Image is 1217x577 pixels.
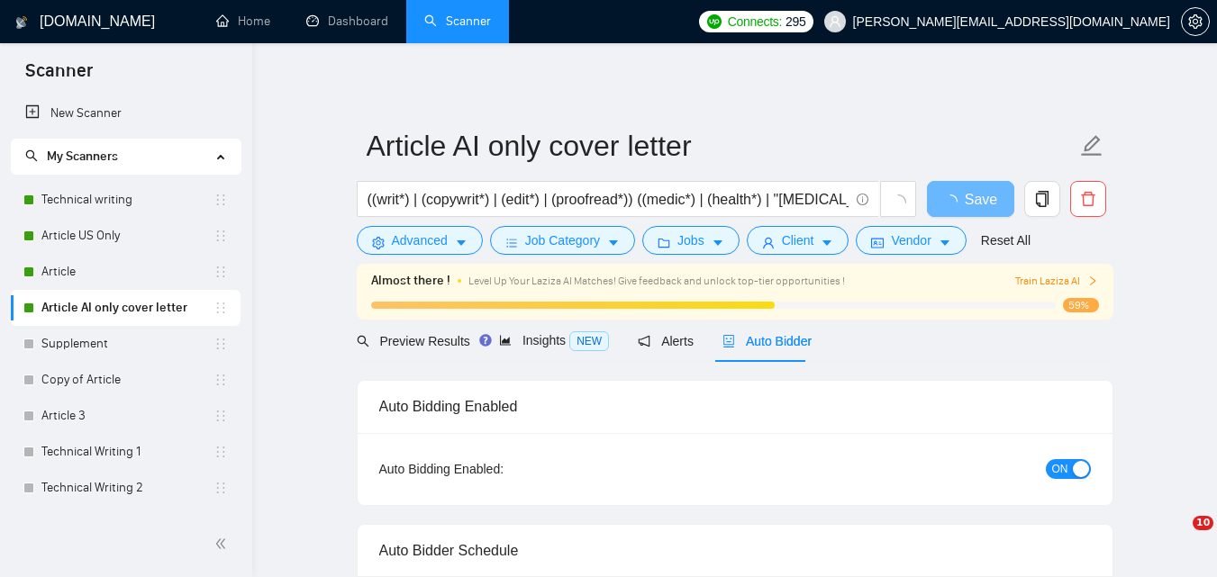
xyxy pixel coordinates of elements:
span: Auto Bidder [722,334,812,348]
span: right [1087,275,1098,286]
span: Advanced [392,230,448,250]
a: dashboardDashboard [306,14,388,29]
span: search [25,149,38,162]
span: loading [943,194,965,209]
span: caret-down [821,236,833,249]
div: Auto Bidder Schedule [379,525,1091,576]
button: Train Laziza AI [1015,273,1098,290]
button: settingAdvancedcaret-down [357,226,483,255]
span: 295 [786,12,805,32]
span: holder [213,373,228,387]
span: Job Category [525,230,600,250]
a: Supplement [41,326,213,362]
input: Scanner name... [367,123,1076,168]
span: Almost there ! [371,271,450,291]
a: Article 3 [41,398,213,434]
li: Article US Only [11,218,241,254]
li: New Scanner [11,95,241,131]
span: info-circle [857,194,868,205]
span: Preview Results [357,334,470,348]
span: Connects: [728,12,782,32]
li: Technical Writing 1 [11,434,241,470]
span: holder [213,481,228,495]
button: Save [927,181,1014,217]
span: idcard [871,236,884,249]
li: Supplement [11,326,241,362]
span: notification [638,335,650,347]
iframe: Intercom live chat [1156,516,1199,559]
span: 59% [1063,298,1099,312]
span: loading [890,194,906,211]
img: upwork-logo.png [707,14,722,29]
span: Scanner [11,58,107,95]
span: setting [372,236,385,249]
span: Client [782,230,814,250]
span: caret-down [455,236,468,249]
span: holder [213,445,228,459]
img: logo [15,8,28,37]
span: NEW [569,331,609,351]
input: Search Freelance Jobs... [368,188,849,211]
button: folderJobscaret-down [642,226,740,255]
a: Article AI only cover letter [41,290,213,326]
span: user [829,15,841,28]
span: edit [1080,134,1103,158]
a: searchScanner [424,14,491,29]
li: Technical writing [11,182,241,218]
span: double-left [214,535,232,553]
span: Save [965,188,997,211]
span: Level Up Your Laziza AI Matches! Give feedback and unlock top-tier opportunities ! [468,275,845,287]
span: copy [1025,191,1059,207]
a: Article US Only [41,218,213,254]
span: My Scanners [47,149,118,164]
a: Technical Writing 1 [41,434,213,470]
span: bars [505,236,518,249]
a: setting [1181,14,1210,29]
a: Reset All [981,230,1031,250]
span: folder [658,236,670,249]
span: delete [1071,191,1105,207]
span: Vendor [891,230,931,250]
span: area-chart [499,334,512,347]
div: Auto Bidding Enabled [379,381,1091,432]
div: Auto Bidding Enabled: [379,459,616,479]
span: holder [213,265,228,279]
span: holder [213,229,228,243]
span: holder [213,301,228,315]
li: Article [11,254,241,290]
span: Insights [499,333,609,347]
span: caret-down [712,236,724,249]
li: Technical Writing 3 [11,506,241,542]
span: Alerts [638,334,694,348]
li: Technical Writing 2 [11,470,241,506]
li: Article AI only cover letter [11,290,241,326]
a: homeHome [216,14,270,29]
span: ON [1052,459,1068,479]
a: Copy of Article [41,362,213,398]
span: caret-down [939,236,951,249]
span: Jobs [677,230,704,250]
span: holder [213,409,228,423]
button: idcardVendorcaret-down [856,226,966,255]
span: user [762,236,775,249]
li: Article 3 [11,398,241,434]
div: Tooltip anchor [477,332,494,348]
a: New Scanner [25,95,226,131]
span: search [357,335,369,347]
button: delete [1070,181,1106,217]
a: Technical Writing 2 [41,470,213,506]
button: setting [1181,7,1210,36]
span: setting [1182,14,1209,29]
span: caret-down [607,236,620,249]
span: robot [722,335,735,347]
span: holder [213,337,228,351]
a: Technical writing [41,182,213,218]
a: Article [41,254,213,290]
span: holder [213,193,228,207]
button: userClientcaret-down [747,226,849,255]
span: 10 [1193,516,1213,530]
span: My Scanners [25,149,118,164]
li: Copy of Article [11,362,241,398]
button: copy [1024,181,1060,217]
